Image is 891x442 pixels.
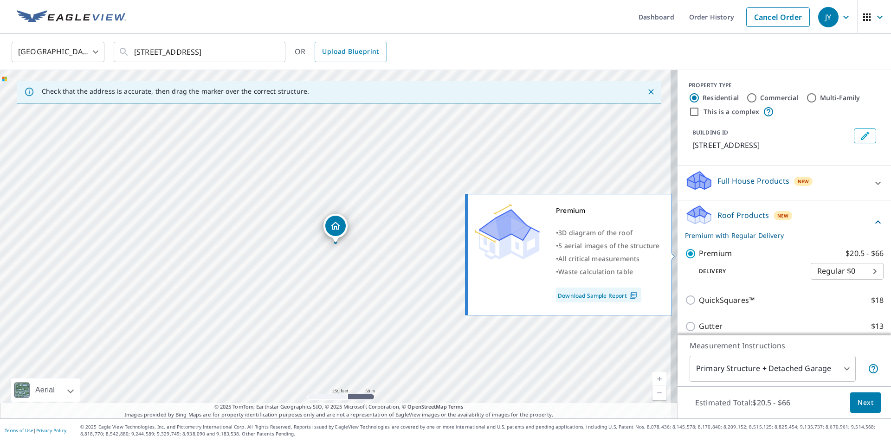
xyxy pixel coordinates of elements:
[858,397,873,409] span: Next
[820,93,860,102] label: Multi-Family
[699,320,723,332] p: Gutter
[717,210,769,221] p: Roof Products
[12,39,104,65] div: [GEOGRAPHIC_DATA]
[556,204,660,217] div: Premium
[811,258,884,284] div: Regular $0
[558,228,633,237] span: 3D diagram of the roof
[558,254,639,263] span: All critical measurements
[685,170,884,196] div: Full House ProductsNew
[556,239,660,252] div: •
[556,265,660,278] div: •
[699,248,732,259] p: Premium
[323,214,348,243] div: Dropped pin, building 1, Residential property, 526 Linn St Fairfax, IA 52228
[868,363,879,374] span: Your report will include the primary structure and a detached garage if one exists.
[558,241,659,250] span: 5 aerial images of the structure
[685,204,884,240] div: Roof ProductsNewPremium with Regular Delivery
[558,267,633,276] span: Waste calculation table
[689,81,880,90] div: PROPERTY TYPE
[5,428,66,433] p: |
[17,10,126,24] img: EV Logo
[690,356,856,382] div: Primary Structure + Detached Garage
[5,427,33,434] a: Terms of Use
[80,423,886,437] p: © 2025 Eagle View Technologies, Inc. and Pictometry International Corp. All Rights Reserved. Repo...
[760,93,799,102] label: Commercial
[11,378,80,402] div: Aerial
[846,248,884,259] p: $20.5 - $66
[717,175,789,186] p: Full House Products
[692,140,850,151] p: [STREET_ADDRESS]
[688,392,798,413] p: Estimated Total: $20.5 - $66
[699,295,755,306] p: QuickSquares™
[652,372,666,386] a: Current Level 17, Zoom In
[448,403,464,410] a: Terms
[322,46,379,58] span: Upload Blueprint
[704,107,759,116] label: This is a complex
[556,288,641,302] a: Download Sample Report
[690,340,879,351] p: Measurement Instructions
[854,128,876,143] button: Edit building 1
[32,378,58,402] div: Aerial
[798,178,809,185] span: New
[703,93,739,102] label: Residential
[134,39,266,65] input: Search by address or latitude-longitude
[556,226,660,239] div: •
[627,291,639,300] img: Pdf Icon
[407,403,446,410] a: OpenStreetMap
[315,42,386,62] a: Upload Blueprint
[556,252,660,265] div: •
[871,295,884,306] p: $18
[214,403,464,411] span: © 2025 TomTom, Earthstar Geographics SIO, © 2025 Microsoft Corporation, ©
[475,204,540,260] img: Premium
[777,212,789,219] span: New
[42,87,309,96] p: Check that the address is accurate, then drag the marker over the correct structure.
[645,86,657,98] button: Close
[692,128,728,136] p: BUILDING ID
[36,427,66,434] a: Privacy Policy
[871,320,884,332] p: $13
[818,7,839,27] div: JY
[685,231,872,240] p: Premium with Regular Delivery
[652,386,666,400] a: Current Level 17, Zoom Out
[295,42,387,62] div: OR
[685,267,811,275] p: Delivery
[746,7,810,27] a: Cancel Order
[850,392,881,413] button: Next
